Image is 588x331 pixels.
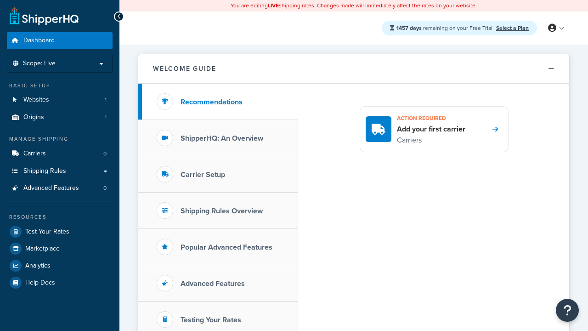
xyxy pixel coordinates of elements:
[25,262,51,270] span: Analytics
[153,65,216,72] h2: Welcome Guide
[7,32,113,49] a: Dashboard
[7,213,113,221] div: Resources
[496,24,529,32] a: Select a Plan
[25,228,69,236] span: Test Your Rates
[7,257,113,274] a: Analytics
[23,37,55,45] span: Dashboard
[23,96,49,104] span: Websites
[396,24,422,32] strong: 1457 days
[105,114,107,121] span: 1
[103,184,107,192] span: 0
[556,299,579,322] button: Open Resource Center
[7,135,113,143] div: Manage Shipping
[25,245,60,253] span: Marketplace
[25,279,55,287] span: Help Docs
[7,91,113,108] li: Websites
[181,207,263,215] h3: Shipping Rules Overview
[181,280,245,288] h3: Advanced Features
[396,24,494,32] span: remaining on your Free Trial
[7,91,113,108] a: Websites1
[23,114,44,121] span: Origins
[105,96,107,104] span: 1
[397,134,465,146] p: Carriers
[7,145,113,162] li: Carriers
[7,274,113,291] a: Help Docs
[181,243,272,251] h3: Popular Advanced Features
[7,109,113,126] a: Origins1
[181,171,225,179] h3: Carrier Setup
[138,54,569,84] button: Welcome Guide
[7,240,113,257] a: Marketplace
[7,163,113,180] a: Shipping Rules
[397,124,465,134] h4: Add your first carrier
[181,134,263,143] h3: ShipperHQ: An Overview
[7,82,113,90] div: Basic Setup
[23,60,56,68] span: Scope: Live
[7,223,113,240] a: Test Your Rates
[397,112,465,124] h3: Action required
[23,150,46,158] span: Carriers
[7,180,113,197] li: Advanced Features
[103,150,107,158] span: 0
[7,109,113,126] li: Origins
[23,184,79,192] span: Advanced Features
[181,316,241,324] h3: Testing Your Rates
[268,1,279,10] b: LIVE
[181,98,243,106] h3: Recommendations
[7,145,113,162] a: Carriers0
[23,167,66,175] span: Shipping Rules
[7,180,113,197] a: Advanced Features0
